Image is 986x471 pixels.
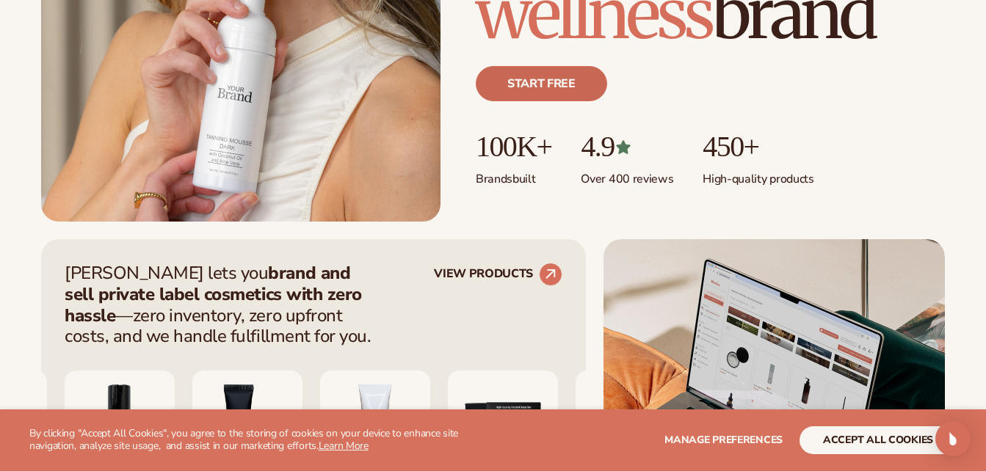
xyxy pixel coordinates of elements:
p: 4.9 [581,131,673,163]
a: Start free [476,66,607,101]
p: High-quality products [703,163,813,187]
a: VIEW PRODUCTS [434,263,562,286]
p: By clicking "Accept All Cookies", you agree to the storing of cookies on your device to enhance s... [29,428,485,453]
div: Open Intercom Messenger [935,421,971,456]
p: Over 400 reviews [581,163,673,187]
a: Learn More [319,439,369,453]
strong: brand and sell private label cosmetics with zero hassle [65,261,362,327]
span: Manage preferences [664,433,783,447]
button: Manage preferences [664,426,783,454]
p: 450+ [703,131,813,163]
button: accept all cookies [800,426,957,454]
p: Brands built [476,163,551,187]
p: 100K+ [476,131,551,163]
p: [PERSON_NAME] lets you —zero inventory, zero upfront costs, and we handle fulfillment for you. [65,263,380,347]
